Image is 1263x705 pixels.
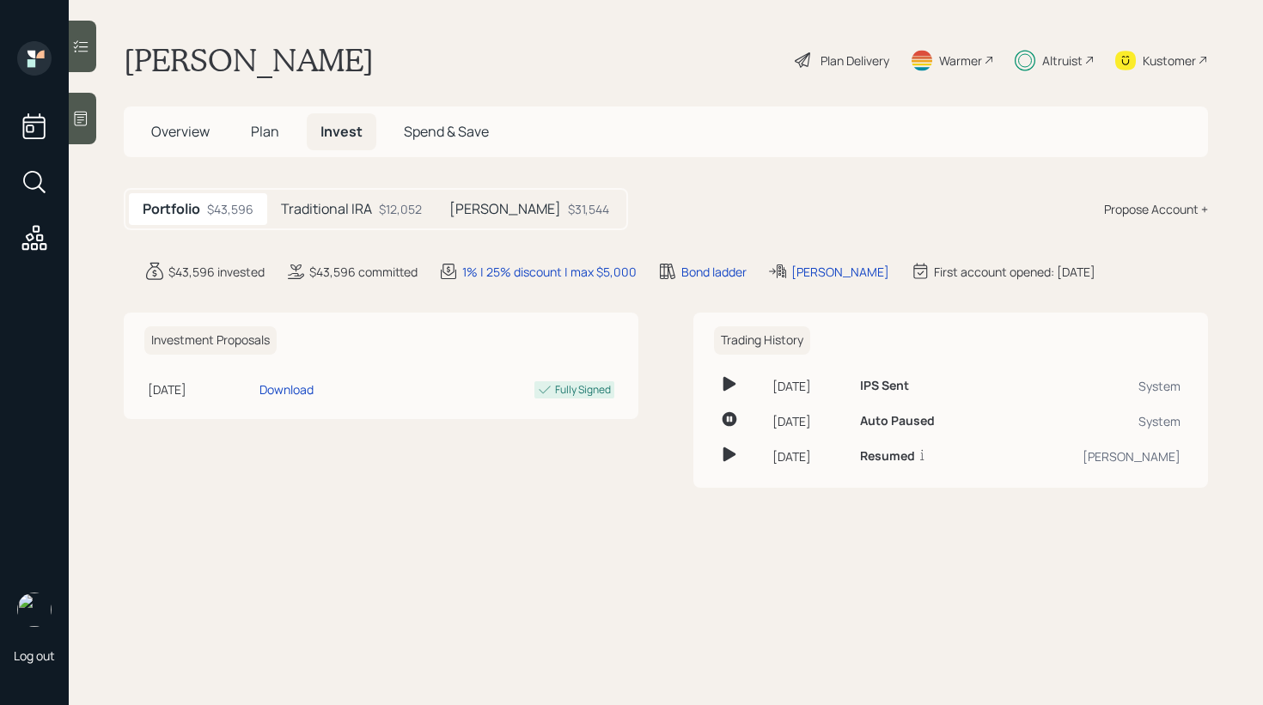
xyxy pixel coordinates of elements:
[860,449,915,464] h6: Resumed
[681,263,747,281] div: Bond ladder
[714,326,810,355] h6: Trading History
[207,200,253,218] div: $43,596
[309,263,418,281] div: $43,596 committed
[124,41,374,79] h1: [PERSON_NAME]
[148,380,253,398] div: [DATE]
[1008,447,1181,465] div: [PERSON_NAME]
[860,414,935,428] h6: Auto Paused
[144,326,277,355] h6: Investment Proposals
[462,263,637,281] div: 1% | 25% discount | max $5,000
[379,200,422,218] div: $12,052
[860,379,909,393] h6: IPS Sent
[1143,52,1196,70] div: Kustomer
[934,263,1095,281] div: First account opened: [DATE]
[17,593,52,627] img: retirable_logo.png
[568,200,609,218] div: $31,544
[555,382,611,398] div: Fully Signed
[14,647,55,664] div: Log out
[791,263,889,281] div: [PERSON_NAME]
[168,263,265,281] div: $43,596 invested
[281,201,372,217] h5: Traditional IRA
[449,201,561,217] h5: [PERSON_NAME]
[1008,377,1181,395] div: System
[320,122,363,141] span: Invest
[151,122,210,141] span: Overview
[821,52,889,70] div: Plan Delivery
[939,52,982,70] div: Warmer
[1042,52,1083,70] div: Altruist
[259,380,314,398] div: Download
[251,122,279,141] span: Plan
[772,447,846,465] div: [DATE]
[143,201,200,217] h5: Portfolio
[1008,412,1181,430] div: System
[404,122,489,141] span: Spend & Save
[772,377,846,395] div: [DATE]
[772,412,846,430] div: [DATE]
[1104,200,1208,218] div: Propose Account +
